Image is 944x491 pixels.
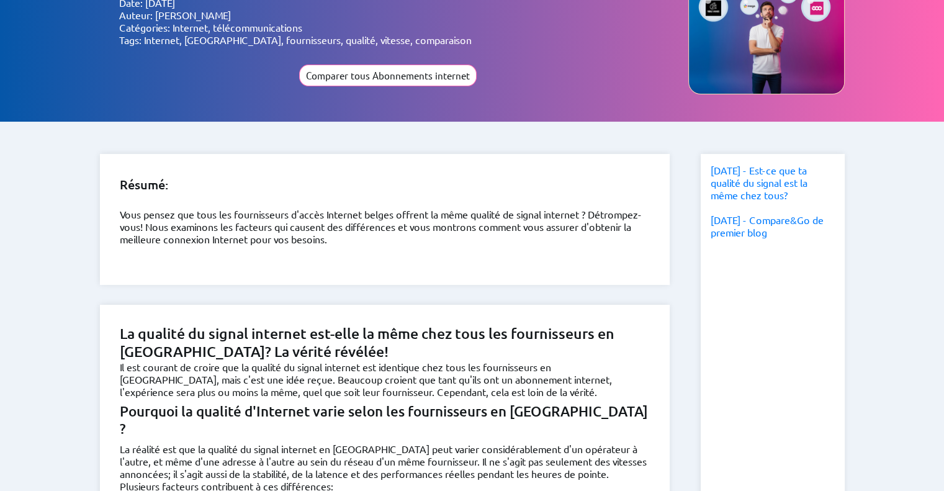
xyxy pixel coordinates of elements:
[119,9,666,21] li: Auteur: [PERSON_NAME]
[100,154,670,285] div: Vous pensez que tous les fournisseurs d'accès Internet belges offrent la même qualité de signal i...
[120,176,650,193] h3: Résumé:
[299,65,477,86] button: Comparer tous Abonnements internet
[120,361,650,398] p: Il est courant de croire que la qualité du signal internet est identique chez tous les fournisseu...
[711,164,807,201] a: [DATE] - Est-ce que ta qualité du signal est la même chez tous?
[119,21,666,34] li: Catégories: Internet, télécommunications
[119,34,666,46] li: Tags: Internet, [GEOGRAPHIC_DATA], fournisseurs, qualité, vitesse, comparaison
[120,325,650,361] h1: La qualité du signal internet est-elle la même chez tous les fournisseurs en [GEOGRAPHIC_DATA]? L...
[299,58,477,86] a: Comparer tous Abonnements internet
[711,214,824,238] a: [DATE] - Compare&Go de premier blog
[120,403,650,438] h2: Pourquoi la qualité d'Internet varie selon les fournisseurs en [GEOGRAPHIC_DATA] ?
